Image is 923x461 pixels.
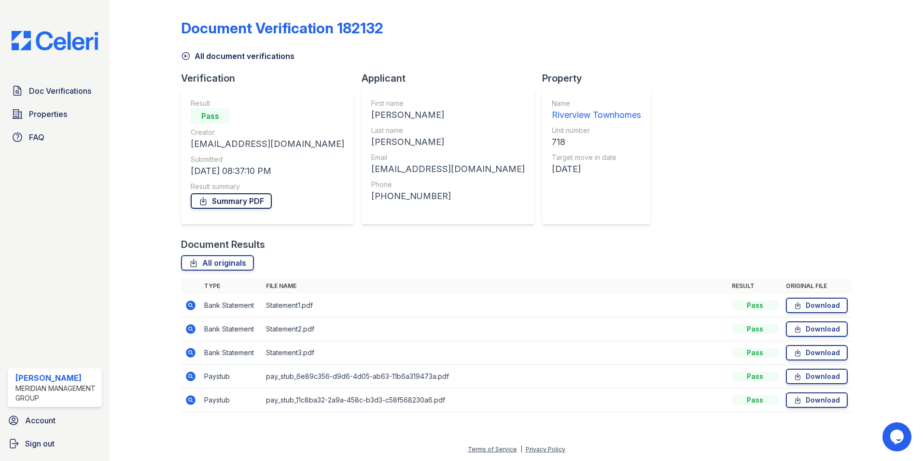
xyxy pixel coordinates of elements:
span: FAQ [29,131,44,143]
a: Terms of Service [468,446,517,453]
div: Property [542,72,658,85]
div: Pass [732,372,778,381]
div: [EMAIL_ADDRESS][DOMAIN_NAME] [191,137,344,151]
th: File name [262,278,728,294]
a: Download [786,345,848,360]
div: Target move in date [552,153,641,162]
div: [PHONE_NUMBER] [371,189,525,203]
div: Meridian Management Group [15,384,98,403]
a: Download [786,392,848,408]
a: Sign out [4,434,106,453]
div: Creator [191,128,344,137]
a: Name Riverview Townhomes [552,99,641,122]
a: Doc Verifications [8,81,102,101]
div: Document Results [181,238,265,251]
a: All originals [181,255,254,271]
div: Result [191,99,344,108]
div: Applicant [362,72,542,85]
td: Statement1.pdf [262,294,728,317]
div: [DATE] [552,162,641,176]
div: Name [552,99,641,108]
div: | [520,446,522,453]
div: First name [371,99,525,108]
div: Pass [732,395,778,405]
th: Type [200,278,262,294]
div: Unit number [552,126,641,135]
div: Pass [732,301,778,310]
a: Download [786,298,848,313]
td: Bank Statement [200,317,262,341]
span: Properties [29,108,67,120]
div: 718 [552,135,641,149]
div: [PERSON_NAME] [15,372,98,384]
td: Bank Statement [200,294,262,317]
div: Result summary [191,182,344,191]
a: Download [786,321,848,337]
div: Document Verification 182132 [181,19,383,37]
div: Pass [191,108,229,124]
a: All document verifications [181,50,294,62]
div: Pass [732,348,778,358]
a: Properties [8,104,102,124]
a: Privacy Policy [526,446,565,453]
img: CE_Logo_Blue-a8612792a0a2168367f1c8372b55b34899dd931a85d93a1a3d3e32e68fde9ad4.png [4,31,106,50]
span: Sign out [25,438,55,449]
a: Account [4,411,106,430]
a: Download [786,369,848,384]
td: Paystub [200,389,262,412]
div: [PERSON_NAME] [371,135,525,149]
span: Doc Verifications [29,85,91,97]
div: [PERSON_NAME] [371,108,525,122]
td: Statement3.pdf [262,341,728,365]
div: Verification [181,72,362,85]
div: Pass [732,324,778,334]
a: Summary PDF [191,193,272,209]
div: Phone [371,180,525,189]
th: Original file [782,278,852,294]
td: Statement2.pdf [262,317,728,341]
td: Bank Statement [200,341,262,365]
div: Riverview Townhomes [552,108,641,122]
td: pay_stub_6e89c356-d9d6-4d05-ab63-11b6a319473a.pdf [262,365,728,389]
a: FAQ [8,128,102,147]
div: Email [371,153,525,162]
div: [EMAIL_ADDRESS][DOMAIN_NAME] [371,162,525,176]
td: pay_stub_11c8ba32-2a9a-458c-b3d3-c58f568230a6.pdf [262,389,728,412]
div: Last name [371,126,525,135]
div: Submitted [191,155,344,164]
iframe: chat widget [882,422,913,451]
span: Account [25,415,56,426]
td: Paystub [200,365,262,389]
div: [DATE] 08:37:10 PM [191,164,344,178]
th: Result [728,278,782,294]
